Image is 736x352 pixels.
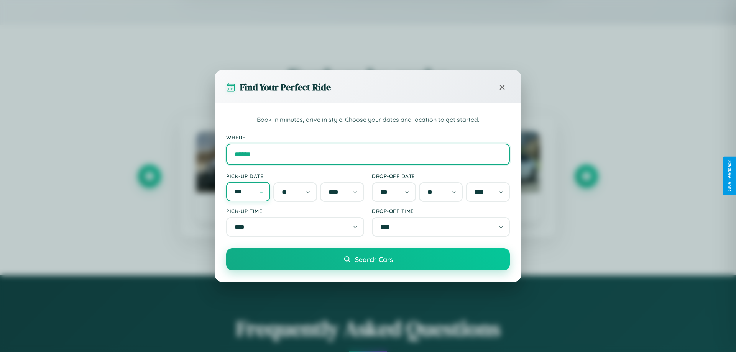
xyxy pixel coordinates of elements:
label: Drop-off Date [372,173,510,179]
button: Search Cars [226,248,510,270]
label: Where [226,134,510,141]
span: Search Cars [355,255,393,264]
p: Book in minutes, drive in style. Choose your dates and location to get started. [226,115,510,125]
label: Drop-off Time [372,208,510,214]
label: Pick-up Time [226,208,364,214]
h3: Find Your Perfect Ride [240,81,331,93]
label: Pick-up Date [226,173,364,179]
